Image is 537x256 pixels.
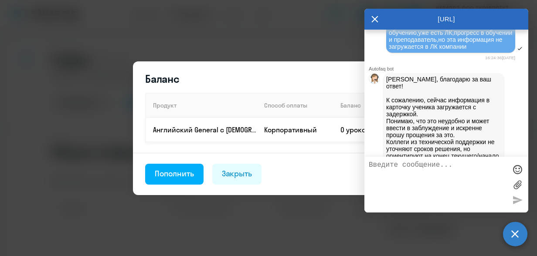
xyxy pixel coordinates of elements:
th: Баланс [333,93,391,118]
header: Баланс [133,72,404,86]
p: Английский General с [DEMOGRAPHIC_DATA] преподавателем [153,125,257,135]
div: Autofaq bot [369,66,528,71]
td: Корпоративный [257,118,333,142]
button: Закрыть [212,164,262,185]
th: Способ оплаты [257,93,333,118]
th: Продукт [146,93,257,118]
p: [PERSON_NAME], благодарю за ваш ответ! К сожалению, сейчас информация в карточку ученика загружае... [386,76,501,208]
label: Лимит 10 файлов [511,178,524,191]
div: Закрыть [222,168,252,179]
button: Пополнить [145,164,204,185]
img: bot avatar [369,74,380,86]
span: У сотрудника,которого я добавил к обучению,уже есть ЛК,прогресс в обучении и преподаватель,но эта... [389,22,514,50]
div: Пополнить [155,168,194,179]
td: 0 уроков [333,118,391,142]
time: 16:24:36[DATE] [485,55,515,60]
